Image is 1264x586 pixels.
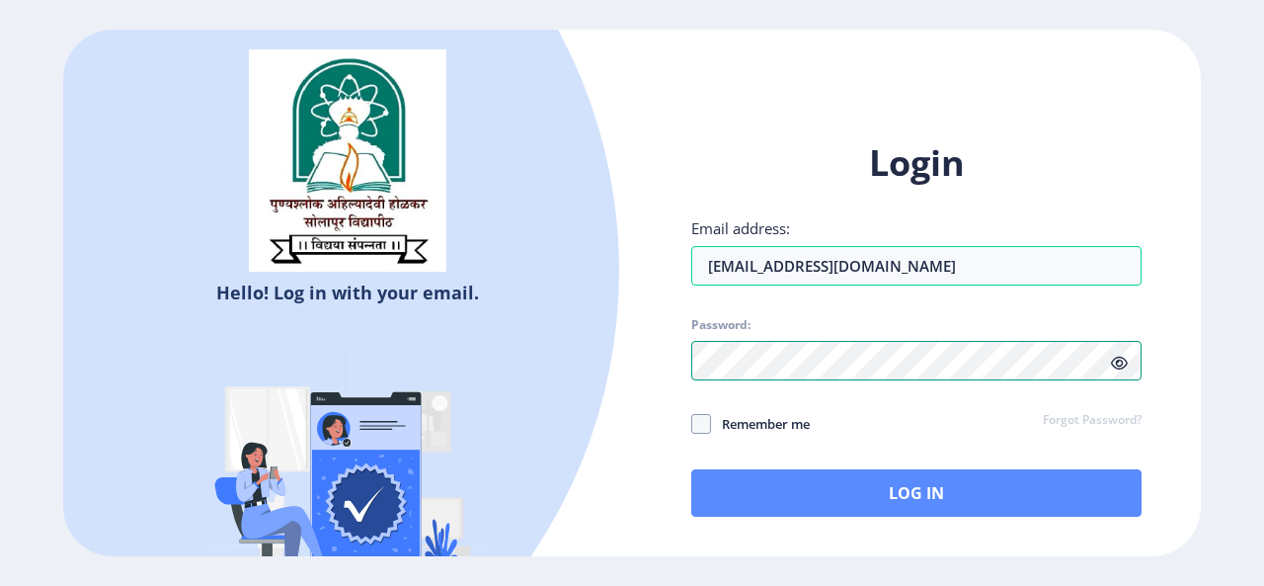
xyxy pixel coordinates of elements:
a: Forgot Password? [1043,412,1142,430]
label: Password: [691,317,750,333]
input: Email address [691,246,1142,286]
span: Remember me [711,412,810,436]
label: Email address: [691,218,790,238]
button: Log In [691,469,1142,517]
h1: Login [691,139,1142,187]
img: sulogo.png [249,49,446,273]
